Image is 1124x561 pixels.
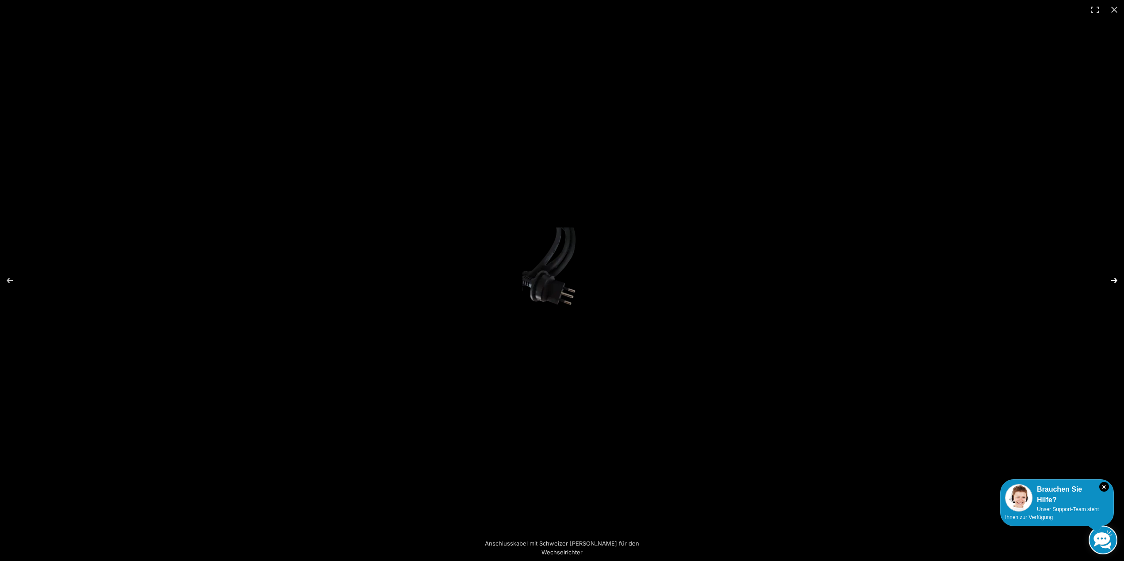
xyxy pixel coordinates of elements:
i: Schließen [1099,482,1109,492]
span: Unser Support-Team steht Ihnen zur Verfügung [1005,506,1099,520]
div: Anschlusskabel mit Schweizer [PERSON_NAME] für den Wechselrichter [469,534,655,561]
div: Brauchen Sie Hilfe? [1005,484,1109,505]
img: Customer service [1005,484,1033,512]
img: Anschlusskabel mit Schweizer Stecker für den Wechselrichter [522,227,602,334]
